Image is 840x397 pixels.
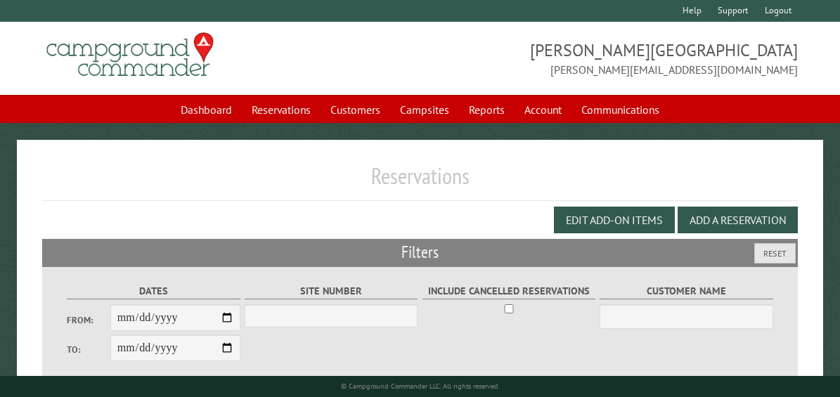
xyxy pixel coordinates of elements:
[42,239,799,266] h2: Filters
[245,283,418,299] label: Site Number
[392,96,458,123] a: Campsites
[243,96,319,123] a: Reservations
[42,27,218,82] img: Campground Commander
[67,283,240,299] label: Dates
[42,162,799,201] h1: Reservations
[754,243,796,263] button: Reset
[67,343,110,356] label: To:
[322,96,389,123] a: Customers
[554,207,675,233] button: Edit Add-on Items
[460,96,513,123] a: Reports
[67,313,110,327] label: From:
[678,207,798,233] button: Add a Reservation
[422,283,595,299] label: Include Cancelled Reservations
[341,382,500,391] small: © Campground Commander LLC. All rights reserved.
[516,96,570,123] a: Account
[573,96,668,123] a: Communications
[420,39,799,78] span: [PERSON_NAME][GEOGRAPHIC_DATA] [PERSON_NAME][EMAIL_ADDRESS][DOMAIN_NAME]
[600,283,773,299] label: Customer Name
[172,96,240,123] a: Dashboard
